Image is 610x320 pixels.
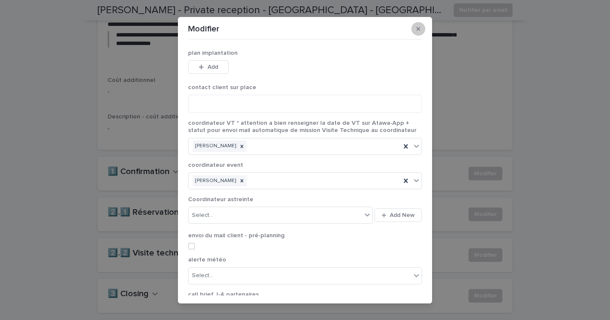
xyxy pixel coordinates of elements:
span: alerte météo [188,257,226,263]
button: Add [188,60,229,74]
span: envoi du mail client - pré-planning [188,233,285,239]
span: plan implantation [188,50,238,56]
div: [PERSON_NAME] [193,175,237,187]
div: Select... [192,211,213,220]
span: coordinateur event [188,162,243,168]
button: Add New [374,208,422,222]
span: Add New [390,212,415,218]
span: Coordinateur astreinte [188,196,253,202]
div: Select... [192,271,213,280]
div: [PERSON_NAME] [193,140,237,152]
p: Modifier [188,24,219,34]
span: coordinateur VT * attention a bien renseigner la date de VT sur Atawa-App + statut pour envoi mai... [188,120,416,133]
span: call brief J-4 partenaires [188,292,259,298]
span: Add [208,64,218,70]
span: contact client sur place [188,84,256,90]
